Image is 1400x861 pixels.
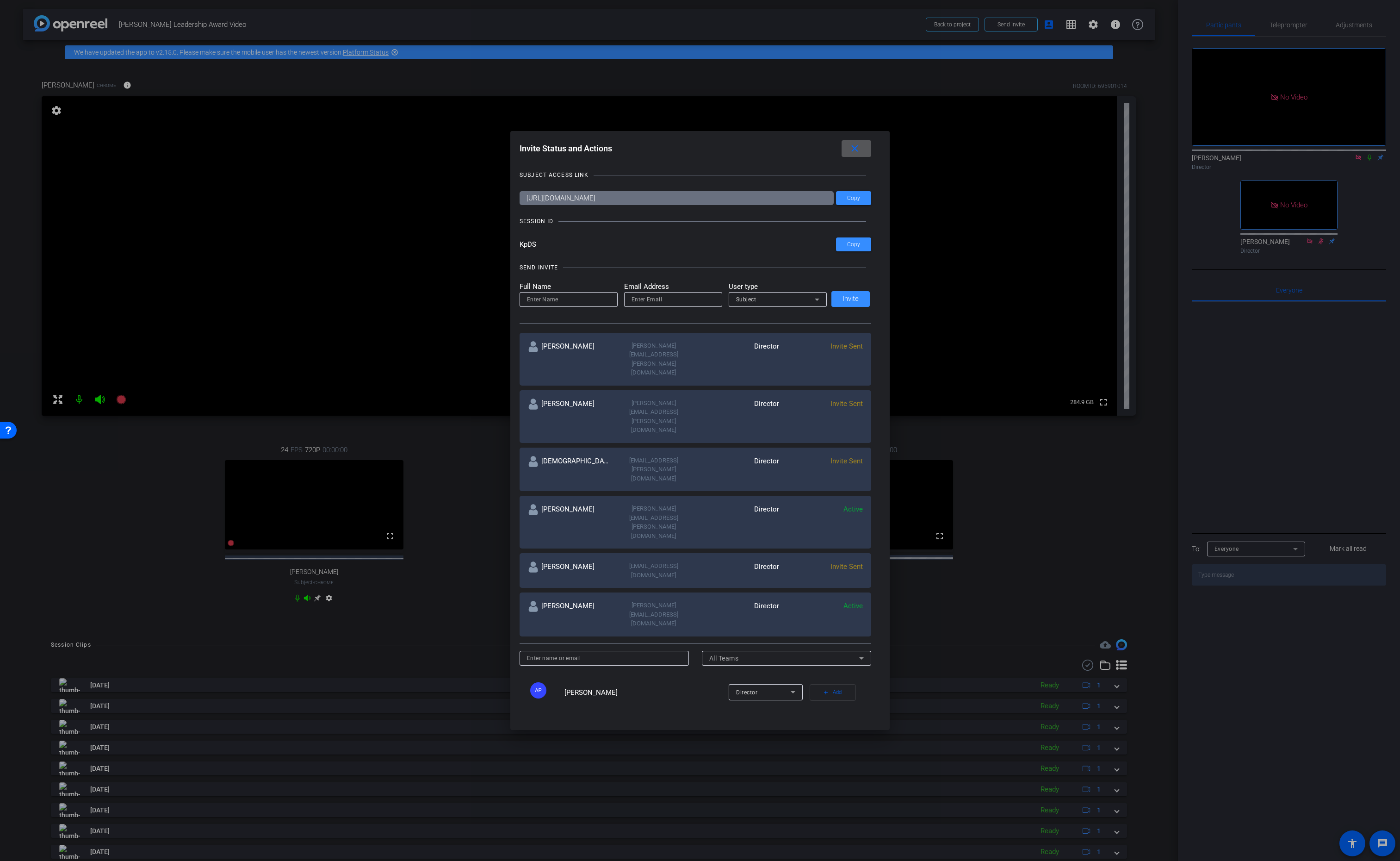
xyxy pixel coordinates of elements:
div: Invite Status and Actions [520,140,871,157]
div: [EMAIL_ADDRESS][PERSON_NAME][DOMAIN_NAME] [612,456,695,483]
span: Subject [736,296,756,303]
span: Invite Sent [830,342,863,350]
span: Add [833,686,842,699]
span: [PERSON_NAME] [564,688,618,697]
button: Copy [836,191,871,205]
mat-icon: close [849,143,861,155]
mat-label: User type [729,281,827,292]
div: [PERSON_NAME] [528,601,612,628]
span: Copy [847,195,860,202]
div: Director [695,601,779,628]
div: [PERSON_NAME][EMAIL_ADDRESS][PERSON_NAME][DOMAIN_NAME] [612,504,695,540]
input: Enter name or email [527,653,681,664]
button: Copy [836,237,871,251]
div: [PERSON_NAME][EMAIL_ADDRESS][PERSON_NAME][DOMAIN_NAME] [612,399,695,435]
div: SESSION ID [520,217,553,226]
openreel-title-line: SUBJECT ACCESS LINK [520,170,871,180]
span: Invite Sent [830,399,863,408]
mat-label: Full Name [520,281,618,292]
div: SUBJECT ACCESS LINK [520,170,588,180]
div: Director [695,504,779,540]
span: All Teams [709,655,739,662]
button: Add [810,684,856,701]
ngx-avatar: Andrew Penziner [530,682,562,699]
input: Enter Name [527,294,610,305]
span: Active [843,602,863,610]
div: Director [695,341,779,377]
span: Invite Sent [830,457,863,465]
input: Enter Email [632,294,715,305]
mat-label: Email Address [624,281,722,292]
span: Director [736,689,757,696]
div: Director [695,399,779,435]
span: Invite Sent [830,562,863,571]
div: [DEMOGRAPHIC_DATA][PERSON_NAME] [528,456,612,483]
div: [PERSON_NAME] [528,341,612,377]
div: AP [530,682,546,699]
openreel-title-line: SESSION ID [520,217,871,226]
div: [EMAIL_ADDRESS][DOMAIN_NAME] [612,562,695,580]
div: [PERSON_NAME][EMAIL_ADDRESS][PERSON_NAME][DOMAIN_NAME] [612,341,695,377]
span: Copy [847,241,860,248]
span: Active [843,505,863,513]
div: Director [695,456,779,483]
div: [PERSON_NAME] [528,562,612,580]
div: Director [695,562,779,580]
div: SEND INVITE [520,263,558,272]
mat-icon: add [823,689,829,696]
div: [PERSON_NAME] [528,504,612,540]
openreel-title-line: SEND INVITE [520,263,871,272]
div: [PERSON_NAME] [528,399,612,435]
div: [PERSON_NAME][EMAIL_ADDRESS][DOMAIN_NAME] [612,601,695,628]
